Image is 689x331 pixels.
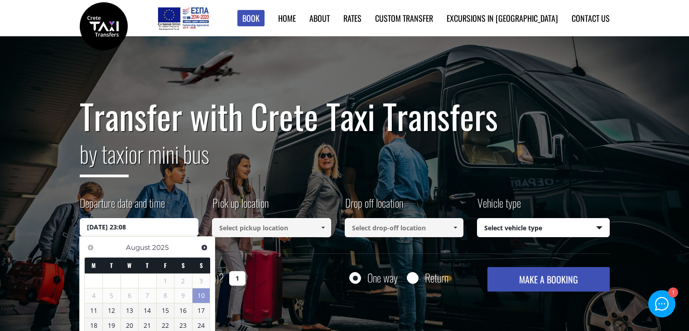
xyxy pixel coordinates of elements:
[157,288,174,303] span: 8
[343,12,361,24] a: Rates
[126,243,150,252] span: August
[92,261,96,270] span: Monday
[448,218,463,237] a: Show All Items
[152,243,169,252] span: 2025
[164,261,167,270] span: Friday
[477,195,521,218] label: Vehicle type
[200,261,203,270] span: Sunday
[80,97,610,135] h1: Transfer with Crete Taxi Transfers
[315,218,330,237] a: Show All Items
[121,288,139,303] span: 6
[487,267,609,292] button: MAKE A BOOKING
[110,261,113,270] span: Tuesday
[80,135,610,184] h2: or mini bus
[174,303,192,318] a: 16
[174,288,192,303] span: 9
[477,219,609,238] span: Select vehicle type
[80,267,224,289] label: How many passengers ?
[85,303,102,318] a: 11
[80,20,128,30] a: Crete Taxi Transfers | Safe Taxi Transfer Services from to Heraklion Airport, Chania Airport, Ret...
[278,12,296,24] a: Home
[201,244,208,251] span: Next
[103,303,120,318] a: 12
[80,136,129,177] span: by taxi
[127,261,131,270] span: Wednesday
[146,261,149,270] span: Thursday
[367,272,398,283] label: One way
[212,218,331,237] input: Select pickup location
[345,218,464,237] input: Select drop-off location
[182,261,185,270] span: Saturday
[375,12,433,24] a: Custom Transfer
[193,303,210,318] a: 17
[103,288,120,303] span: 5
[85,288,102,303] span: 4
[157,303,174,318] a: 15
[139,303,156,318] a: 14
[425,272,448,283] label: Return
[174,274,192,288] span: 2
[156,5,210,32] img: e-bannersEUERDF180X90.jpg
[345,195,403,218] label: Drop off location
[193,288,210,303] a: 10
[80,195,165,218] label: Departure date and time
[157,274,174,288] span: 1
[139,288,156,303] span: 7
[572,12,610,24] a: Contact us
[237,10,265,27] a: Book
[447,12,558,24] a: Excursions in [GEOGRAPHIC_DATA]
[121,303,139,318] a: 13
[198,241,210,253] a: Next
[193,274,210,288] span: 3
[80,2,128,50] img: Crete Taxi Transfers | Safe Taxi Transfer Services from to Heraklion Airport, Chania Airport, Ret...
[87,244,94,251] span: Previous
[212,195,269,218] label: Pick up location
[84,241,96,253] a: Previous
[668,288,677,298] div: 1
[309,12,330,24] a: About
